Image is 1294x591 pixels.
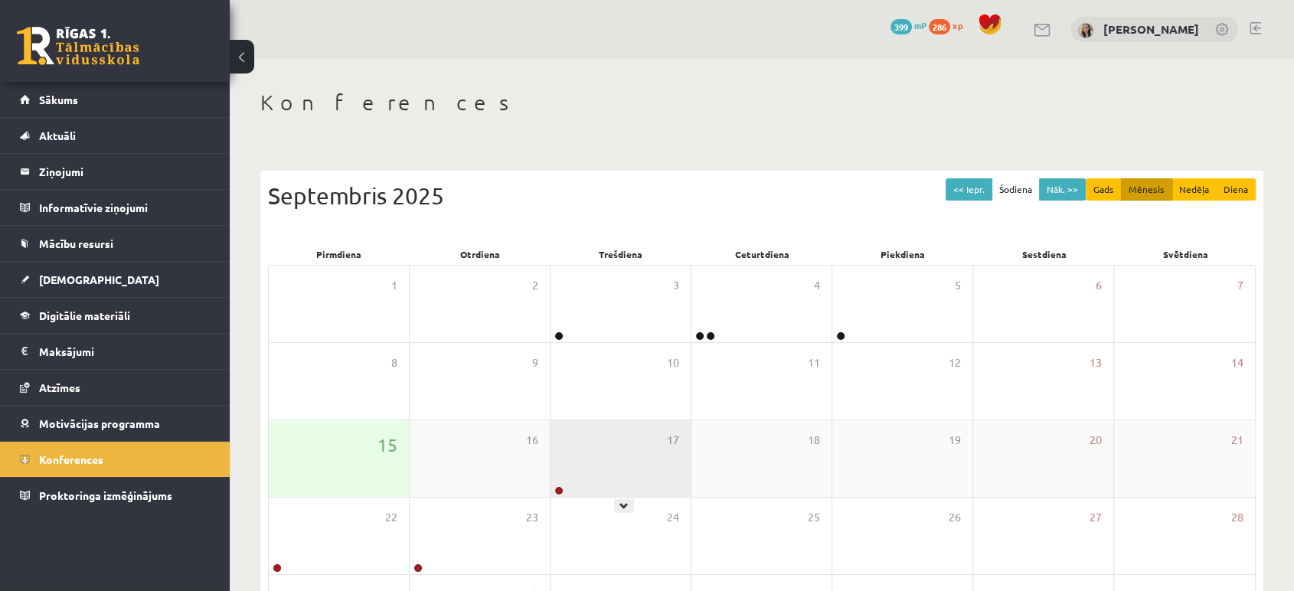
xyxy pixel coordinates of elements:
[409,243,550,265] div: Otrdiena
[532,354,538,371] span: 9
[20,154,211,189] a: Ziņojumi
[20,190,211,225] a: Informatīvie ziņojumi
[1103,21,1199,37] a: [PERSON_NAME]
[260,90,1263,116] h1: Konferences
[39,452,103,466] span: Konferences
[914,19,926,31] span: mP
[667,509,679,526] span: 24
[1237,277,1243,294] span: 7
[1090,432,1102,449] span: 20
[39,334,211,369] legend: Maksājumi
[39,416,160,430] span: Motivācijas programma
[1086,178,1122,201] button: Gads
[1171,178,1217,201] button: Nedēļa
[39,273,159,286] span: [DEMOGRAPHIC_DATA]
[39,237,113,250] span: Mācību resursi
[20,226,211,261] a: Mācību resursi
[20,370,211,405] a: Atzīmes
[377,432,397,458] span: 15
[1090,354,1102,371] span: 13
[1096,277,1102,294] span: 6
[268,243,409,265] div: Pirmdiena
[808,509,820,526] span: 25
[691,243,832,265] div: Ceturtdiena
[890,19,926,31] a: 399 mP
[20,82,211,117] a: Sākums
[1231,354,1243,371] span: 14
[992,178,1040,201] button: Šodiena
[973,243,1114,265] div: Sestdiena
[39,190,211,225] legend: Informatīvie ziņojumi
[385,509,397,526] span: 22
[20,406,211,441] a: Motivācijas programma
[890,19,912,34] span: 399
[20,334,211,369] a: Maksājumi
[39,93,78,106] span: Sākums
[39,154,211,189] legend: Ziņojumi
[814,277,820,294] span: 4
[1090,509,1102,526] span: 27
[808,432,820,449] span: 18
[1121,178,1172,201] button: Mēnesis
[929,19,950,34] span: 286
[667,354,679,371] span: 10
[20,118,211,153] a: Aktuāli
[526,509,538,526] span: 23
[955,277,961,294] span: 5
[39,380,80,394] span: Atzīmes
[832,243,973,265] div: Piekdiena
[39,309,130,322] span: Digitālie materiāli
[551,243,691,265] div: Trešdiena
[949,432,961,449] span: 19
[929,19,970,31] a: 286 xp
[20,262,211,297] a: [DEMOGRAPHIC_DATA]
[949,509,961,526] span: 26
[391,354,397,371] span: 8
[532,277,538,294] span: 2
[946,178,992,201] button: << Iepr.
[39,488,172,502] span: Proktoringa izmēģinājums
[1231,432,1243,449] span: 21
[17,27,139,65] a: Rīgas 1. Tālmācības vidusskola
[953,19,962,31] span: xp
[20,298,211,333] a: Digitālie materiāli
[20,442,211,477] a: Konferences
[1078,23,1093,38] img: Marija Nicmane
[268,178,1256,213] div: Septembris 2025
[1115,243,1256,265] div: Svētdiena
[39,129,76,142] span: Aktuāli
[391,277,397,294] span: 1
[673,277,679,294] span: 3
[526,432,538,449] span: 16
[667,432,679,449] span: 17
[949,354,961,371] span: 12
[1231,509,1243,526] span: 28
[1039,178,1086,201] button: Nāk. >>
[1216,178,1256,201] button: Diena
[20,478,211,513] a: Proktoringa izmēģinājums
[808,354,820,371] span: 11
